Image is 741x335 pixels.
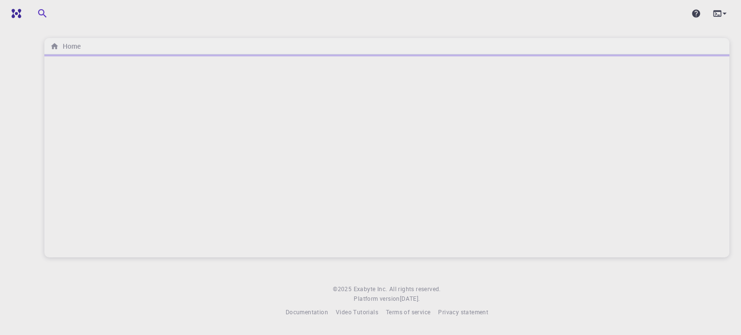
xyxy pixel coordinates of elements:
span: Platform version [354,294,399,304]
span: Documentation [286,308,328,316]
h6: Home [59,41,81,52]
span: © 2025 [333,284,353,294]
span: [DATE] . [400,295,420,302]
span: Video Tutorials [336,308,378,316]
span: Privacy statement [438,308,488,316]
nav: breadcrumb [48,41,82,52]
a: Terms of service [386,308,430,317]
a: [DATE]. [400,294,420,304]
span: Exabyte Inc. [354,285,387,293]
a: Exabyte Inc. [354,284,387,294]
span: All rights reserved. [389,284,441,294]
a: Documentation [286,308,328,317]
span: Terms of service [386,308,430,316]
a: Privacy statement [438,308,488,317]
a: Video Tutorials [336,308,378,317]
img: logo [8,9,21,18]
